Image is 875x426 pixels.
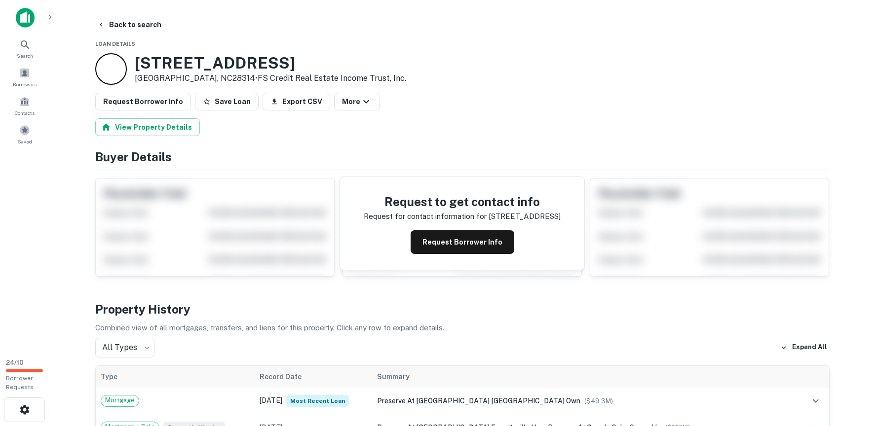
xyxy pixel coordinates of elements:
[489,211,561,222] p: [STREET_ADDRESS]
[364,193,561,211] h4: Request to get contact info
[263,93,330,110] button: Export CSV
[584,397,613,405] span: ($ 49.3M )
[334,93,380,110] button: More
[18,138,32,145] span: Saved
[255,366,372,388] th: Record Date
[96,366,255,388] th: Type
[17,52,33,60] span: Search
[3,121,46,147] a: Saved
[13,80,37,88] span: Borrowers
[3,92,46,119] a: Contacts
[6,375,34,390] span: Borrower Requests
[377,397,580,405] span: preserve at [GEOGRAPHIC_DATA] [GEOGRAPHIC_DATA] own
[95,118,200,136] button: View Property Details
[372,366,798,388] th: Summary
[364,211,487,222] p: Request for contact information for
[255,388,372,414] td: [DATE]
[95,41,135,47] span: Loan Details
[93,16,165,34] button: Back to search
[286,395,349,407] span: Most Recent Loan
[135,72,406,84] p: [GEOGRAPHIC_DATA], NC28314 •
[135,54,406,72] h3: [STREET_ADDRESS]
[15,109,35,117] span: Contacts
[411,230,514,254] button: Request Borrower Info
[258,73,406,83] a: FS Credit Real Estate Income Trust, Inc.
[6,359,24,366] span: 24 / 10
[16,8,35,28] img: capitalize-icon.png
[95,93,191,110] button: Request Borrower Info
[807,392,824,409] button: expand row
[3,64,46,90] a: Borrowers
[95,338,154,357] div: All Types
[95,300,830,318] h4: Property History
[195,93,259,110] button: Save Loan
[101,395,139,405] span: Mortgage
[95,148,830,166] h4: Buyer Details
[95,322,830,334] p: Combined view of all mortgages, transfers, and liens for this property. Click any row to expand d...
[778,340,830,355] button: Expand All
[3,35,46,62] a: Search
